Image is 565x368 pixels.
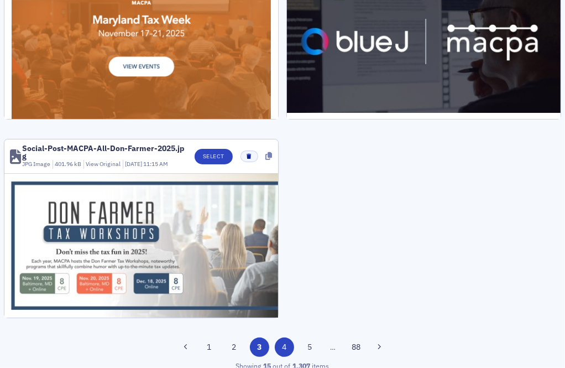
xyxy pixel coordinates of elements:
[300,338,320,357] button: 5
[224,338,244,357] button: 2
[53,160,82,169] div: 401.96 kB
[143,160,168,168] span: 11:15 AM
[347,338,366,357] button: 88
[275,338,294,357] button: 4
[195,149,233,164] button: Select
[250,338,269,357] button: 3
[325,342,341,352] span: …
[200,338,219,357] button: 1
[125,160,143,168] span: [DATE]
[86,160,121,168] a: View Original
[22,160,50,169] div: JPG Image
[22,144,187,160] div: Social-Post-MACPA-All-Don-Farmer-2025.jpg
